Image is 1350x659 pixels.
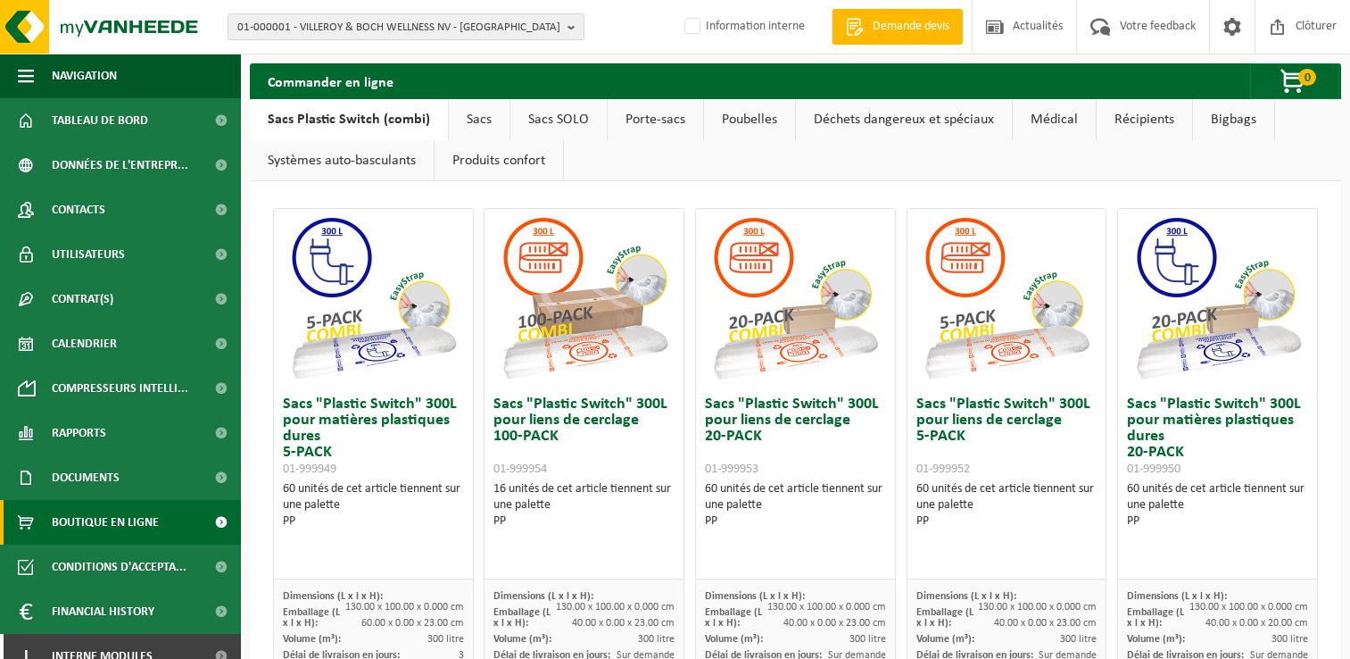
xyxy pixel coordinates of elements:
a: Sacs [449,99,509,140]
button: 0 [1250,63,1339,99]
span: Calendrier [52,321,117,366]
span: Demande devis [868,18,954,36]
img: 01-999949 [284,209,462,388]
span: Dimensions (L x l x H): [283,591,383,602]
span: 130.00 x 100.00 x 0.000 cm [978,602,1097,613]
span: Données de l'entrepr... [52,143,188,188]
span: Contacts [52,188,105,232]
span: 40.00 x 0.00 x 23.00 cm [994,618,1097,629]
h3: Sacs "Plastic Switch" 300L pour liens de cerclage 100-PACK [493,396,675,477]
span: 300 litre [849,634,886,645]
a: Sacs Plastic Switch (combi) [250,99,448,140]
span: 01-999954 [493,463,547,476]
h3: Sacs "Plastic Switch" 300L pour liens de cerclage 20-PACK [705,396,886,477]
img: 01-999954 [495,209,674,388]
span: Volume (m³): [705,634,763,645]
span: Volume (m³): [493,634,551,645]
span: Dimensions (L x l x H): [916,591,1016,602]
img: 01-999952 [917,209,1096,388]
span: Volume (m³): [283,634,341,645]
span: 130.00 x 100.00 x 0.000 cm [767,602,886,613]
span: 300 litre [1060,634,1097,645]
a: Systèmes auto-basculants [250,140,434,181]
div: PP [283,513,464,530]
span: 300 litre [1271,634,1308,645]
span: Dimensions (L x l x H): [1127,591,1227,602]
a: Médical [1013,99,1096,140]
span: 0 [1298,69,1316,86]
div: PP [1127,513,1308,530]
a: Sacs SOLO [510,99,607,140]
h3: Sacs "Plastic Switch" 300L pour matières plastiques dures 5-PACK [283,396,464,477]
span: Dimensions (L x l x H): [493,591,593,602]
span: Tableau de bord [52,98,148,143]
span: 01-999950 [1127,463,1180,476]
span: 01-000001 - VILLEROY & BOCH WELLNESS NV - [GEOGRAPHIC_DATA] [237,14,560,41]
span: Volume (m³): [1127,634,1185,645]
a: Déchets dangereux et spéciaux [796,99,1012,140]
a: Produits confort [435,140,563,181]
a: Poubelles [704,99,795,140]
span: Rapports [52,411,106,455]
span: 300 litre [638,634,675,645]
div: 60 unités de cet article tiennent sur une palette [916,481,1097,530]
span: Boutique en ligne [52,500,159,545]
img: 01-999950 [1129,209,1307,388]
span: Financial History [52,589,154,634]
span: 01-999949 [283,463,336,476]
span: 130.00 x 100.00 x 0.000 cm [345,602,464,613]
h2: Commander en ligne [250,63,411,98]
span: 130.00 x 100.00 x 0.000 cm [556,602,675,613]
div: PP [705,513,886,530]
span: 300 litre [427,634,464,645]
h3: Sacs "Plastic Switch" 300L pour liens de cerclage 5-PACK [916,396,1097,477]
div: PP [493,513,675,530]
a: Porte-sacs [608,99,703,140]
span: Dimensions (L x l x H): [705,591,805,602]
a: Demande devis [832,9,963,45]
a: Bigbags [1193,99,1274,140]
button: 01-000001 - VILLEROY & BOCH WELLNESS NV - [GEOGRAPHIC_DATA] [228,13,584,40]
span: Emballage (L x l x H): [1127,607,1184,629]
span: Emballage (L x l x H): [493,607,551,629]
img: 01-999953 [706,209,884,388]
span: 40.00 x 0.00 x 23.00 cm [572,618,675,629]
span: Emballage (L x l x H): [705,607,762,629]
span: Utilisateurs [52,232,125,277]
span: 01-999953 [705,463,758,476]
span: Navigation [52,54,117,98]
div: PP [916,513,1097,530]
a: Récipients [1097,99,1192,140]
label: Information interne [681,13,805,40]
span: Volume (m³): [916,634,974,645]
span: Contrat(s) [52,277,113,321]
span: Conditions d'accepta... [52,545,186,589]
span: Emballage (L x l x H): [283,607,340,629]
span: 40.00 x 0.00 x 23.00 cm [783,618,886,629]
span: Documents [52,455,120,500]
span: 60.00 x 0.00 x 23.00 cm [361,618,464,629]
span: Compresseurs intelli... [52,366,188,411]
span: 01-999952 [916,463,970,476]
h3: Sacs "Plastic Switch" 300L pour matières plastiques dures 20-PACK [1127,396,1308,477]
div: 60 unités de cet article tiennent sur une palette [705,481,886,530]
span: 130.00 x 100.00 x 0.000 cm [1189,602,1308,613]
div: 16 unités de cet article tiennent sur une palette [493,481,675,530]
div: 60 unités de cet article tiennent sur une palette [283,481,464,530]
span: Emballage (L x l x H): [916,607,973,629]
div: 60 unités de cet article tiennent sur une palette [1127,481,1308,530]
span: 40.00 x 0.00 x 20.00 cm [1205,618,1308,629]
